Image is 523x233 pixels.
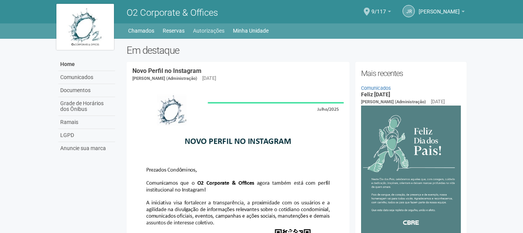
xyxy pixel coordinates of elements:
[58,71,115,84] a: Comunicados
[58,58,115,71] a: Home
[58,84,115,97] a: Documentos
[371,1,386,15] span: 9/117
[56,4,114,50] img: logo.jpg
[419,1,460,15] span: Jonatas Rodrigues Oliveira Figueiredo
[58,97,115,116] a: Grade de Horários dos Ônibus
[132,67,201,74] a: Novo Perfil no Instagram
[361,68,461,79] h2: Mais recentes
[58,129,115,142] a: LGPD
[361,99,426,104] span: [PERSON_NAME] (Administração)
[58,142,115,155] a: Anuncie sua marca
[371,10,391,16] a: 9/117
[202,75,216,82] div: [DATE]
[163,25,185,36] a: Reservas
[127,7,218,18] span: O2 Corporate & Offices
[419,10,465,16] a: [PERSON_NAME]
[193,25,224,36] a: Autorizações
[233,25,269,36] a: Minha Unidade
[361,85,391,91] a: Comunicados
[132,76,197,81] span: [PERSON_NAME] (Administração)
[58,116,115,129] a: Ramais
[361,91,390,97] a: Feliz [DATE]
[403,5,415,17] a: JR
[431,98,445,105] div: [DATE]
[128,25,154,36] a: Chamados
[127,45,467,56] h2: Em destaque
